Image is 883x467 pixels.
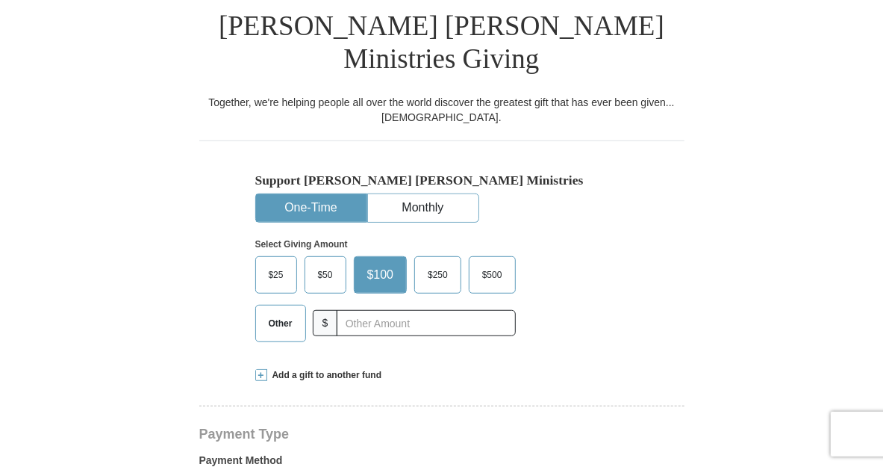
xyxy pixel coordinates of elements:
h4: Payment Type [199,428,684,440]
input: Other Amount [337,310,515,336]
span: $50 [311,264,340,286]
span: Add a gift to another fund [267,369,382,382]
div: Together, we're helping people all over the world discover the greatest gift that has ever been g... [199,95,684,125]
button: Monthly [368,194,478,222]
h5: Support [PERSON_NAME] [PERSON_NAME] Ministries [255,173,628,188]
span: $ [313,310,338,336]
button: One-Time [256,194,366,222]
span: $500 [475,264,510,286]
strong: Select Giving Amount [255,239,348,250]
span: Other [261,312,300,335]
span: $250 [420,264,455,286]
span: $100 [360,264,402,286]
span: $25 [261,264,291,286]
